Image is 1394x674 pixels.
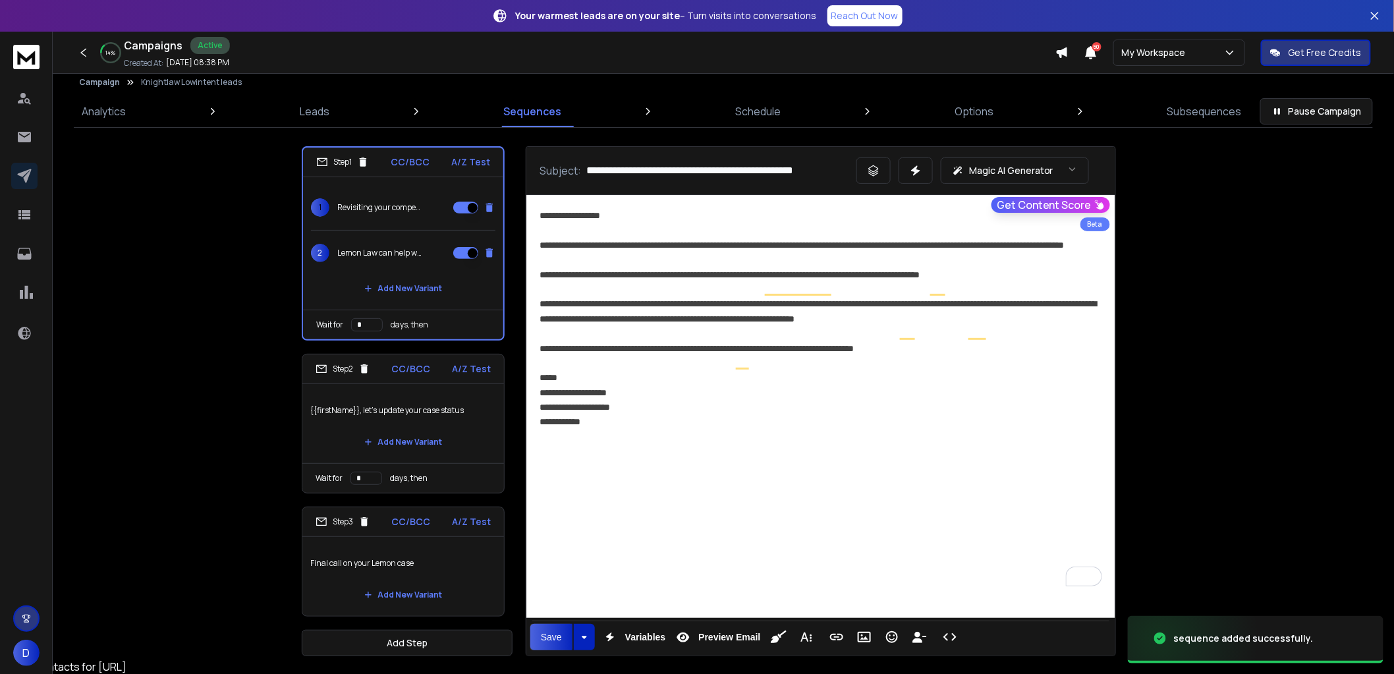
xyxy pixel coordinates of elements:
[82,103,126,119] p: Analytics
[310,545,496,582] p: Final call on your Lemon case
[1261,40,1371,66] button: Get Free Credits
[727,96,789,127] a: Schedule
[540,163,581,179] p: Subject:
[391,155,430,169] p: CC/BCC
[623,632,669,643] span: Variables
[13,640,40,666] button: D
[831,9,899,22] p: Reach Out Now
[390,473,428,484] p: days, then
[852,624,877,650] button: Insert Image (Ctrl+P)
[354,429,453,455] button: Add New Variant
[311,244,329,262] span: 2
[671,624,763,650] button: Preview Email
[495,96,569,127] a: Sequences
[452,515,491,528] p: A/Z Test
[190,37,230,54] div: Active
[302,354,505,493] li: Step2CC/BCCA/Z Test{{firstName}}, let’s update your case statusAdd New VariantWait fordays, then
[300,103,329,119] p: Leads
[74,96,134,127] a: Analytics
[1080,217,1110,231] div: Beta
[13,45,40,69] img: logo
[124,38,182,53] h1: Campaigns
[141,77,242,88] p: Knightlaw Lowintent leads
[316,363,370,375] div: Step 2
[310,392,496,429] p: {{firstName}}, let’s update your case status
[311,198,329,217] span: 1
[451,155,490,169] p: A/Z Test
[937,624,962,650] button: Code View
[1289,46,1362,59] p: Get Free Credits
[79,77,120,88] button: Campaign
[969,164,1053,177] p: Magic AI Generator
[106,49,116,57] p: 14 %
[316,156,369,168] div: Step 1
[991,197,1110,213] button: Get Content Score
[292,96,337,127] a: Leads
[598,624,669,650] button: Variables
[302,146,505,341] li: Step1CC/BCCA/Z Test1Revisiting your compensation case2Lemon Law can help with your vehicle, {{fir...
[526,195,1115,600] div: To enrich screen reader interactions, please activate Accessibility in Grammarly extension settings
[503,103,561,119] p: Sequences
[735,103,781,119] p: Schedule
[124,58,163,69] p: Created At:
[955,103,993,119] p: Options
[337,248,422,258] p: Lemon Law can help with your vehicle, {{firstName}}
[696,632,763,643] span: Preview Email
[316,473,343,484] p: Wait for
[824,624,849,650] button: Insert Link (Ctrl+K)
[941,157,1089,184] button: Magic AI Generator
[392,515,431,528] p: CC/BCC
[1260,98,1373,125] button: Pause Campaign
[316,516,370,528] div: Step 3
[907,624,932,650] button: Insert Unsubscribe Link
[166,57,229,68] p: [DATE] 08:38 PM
[794,624,819,650] button: More Text
[516,9,681,22] strong: Your warmest leads are on your site
[947,96,1001,127] a: Options
[766,624,791,650] button: Clean HTML
[530,624,572,650] button: Save
[391,320,428,330] p: days, then
[337,202,422,213] p: Revisiting your compensation case
[302,507,505,617] li: Step3CC/BCCA/Z TestFinal call on your Lemon caseAdd New Variant
[354,275,453,302] button: Add New Variant
[1167,103,1242,119] p: Subsequences
[516,9,817,22] p: – Turn visits into conversations
[354,582,453,608] button: Add New Variant
[1159,96,1250,127] a: Subsequences
[302,630,513,656] button: Add Step
[1092,42,1101,51] span: 50
[1174,632,1314,645] div: sequence added successfully.
[1122,46,1191,59] p: My Workspace
[827,5,903,26] a: Reach Out Now
[452,362,491,376] p: A/Z Test
[392,362,431,376] p: CC/BCC
[316,320,343,330] p: Wait for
